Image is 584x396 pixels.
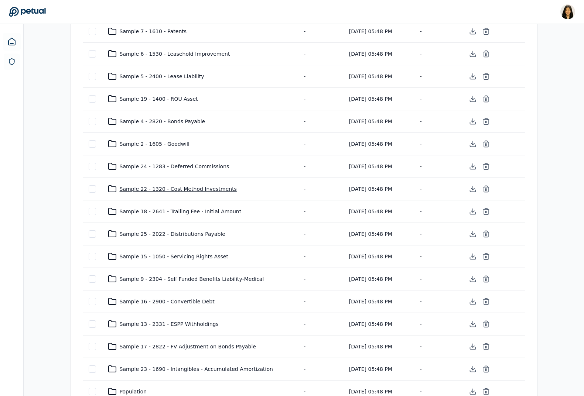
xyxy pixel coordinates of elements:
[108,320,292,328] div: Sample 13 - 2331 - ESPP Withholdings
[343,42,414,65] td: [DATE] 05:48 PM
[343,20,414,42] td: [DATE] 05:48 PM
[479,160,493,173] button: Delete Directory
[304,118,337,125] div: -
[343,87,414,110] td: [DATE] 05:48 PM
[108,207,292,216] div: Sample 18 - 2641 - Trailing Fee - Initial Amount
[343,268,414,290] td: [DATE] 05:48 PM
[414,290,460,313] td: -
[414,200,460,223] td: -
[3,33,21,51] a: Dashboard
[414,335,460,358] td: -
[466,205,479,218] button: Download Directory
[343,132,414,155] td: [DATE] 05:48 PM
[304,365,337,373] div: -
[304,28,337,35] div: -
[466,250,479,263] button: Download Directory
[479,362,493,376] button: Delete Directory
[4,54,20,70] a: SOC 1 Reports
[108,185,292,193] div: Sample 22 - 1320 - Cost Method Investments
[479,340,493,353] button: Delete Directory
[414,42,460,65] td: -
[304,388,337,395] div: -
[304,343,337,350] div: -
[414,132,460,155] td: -
[9,7,46,17] a: Go to Dashboard
[479,295,493,308] button: Delete Directory
[304,320,337,328] div: -
[466,272,479,286] button: Download Directory
[343,65,414,87] td: [DATE] 05:48 PM
[343,290,414,313] td: [DATE] 05:48 PM
[343,223,414,245] td: [DATE] 05:48 PM
[479,115,493,128] button: Delete Directory
[108,387,292,396] div: Population
[466,92,479,106] button: Download Directory
[466,115,479,128] button: Download Directory
[414,110,460,132] td: -
[108,365,292,373] div: Sample 23 - 1690 - Intangibles - Accumulated Amortization
[466,340,479,353] button: Download Directory
[414,87,460,110] td: -
[304,208,337,215] div: -
[108,72,292,81] div: Sample 5 - 2400 - Lease Liability
[466,227,479,241] button: Download Directory
[414,358,460,380] td: -
[479,70,493,83] button: Delete Directory
[343,313,414,335] td: [DATE] 05:48 PM
[466,362,479,376] button: Download Directory
[343,155,414,178] td: [DATE] 05:48 PM
[304,230,337,238] div: -
[479,92,493,106] button: Delete Directory
[414,65,460,87] td: -
[479,205,493,218] button: Delete Directory
[343,110,414,132] td: [DATE] 05:48 PM
[304,275,337,283] div: -
[466,182,479,196] button: Download Directory
[108,297,292,306] div: Sample 16 - 2900 - Convertible Debt
[343,358,414,380] td: [DATE] 05:48 PM
[479,250,493,263] button: Delete Directory
[304,95,337,103] div: -
[343,178,414,200] td: [DATE] 05:48 PM
[414,313,460,335] td: -
[466,47,479,61] button: Download Directory
[466,137,479,151] button: Download Directory
[304,50,337,58] div: -
[560,4,575,19] img: Renee Park
[343,245,414,268] td: [DATE] 05:48 PM
[414,155,460,178] td: -
[479,317,493,331] button: Delete Directory
[479,227,493,241] button: Delete Directory
[414,268,460,290] td: -
[479,47,493,61] button: Delete Directory
[479,272,493,286] button: Delete Directory
[108,117,292,126] div: Sample 4 - 2820 - Bonds Payable
[479,25,493,38] button: Delete Directory
[414,223,460,245] td: -
[108,230,292,238] div: Sample 25 - 2022 - Distributions Payable
[466,317,479,331] button: Download Directory
[414,178,460,200] td: -
[466,295,479,308] button: Download Directory
[414,20,460,42] td: -
[343,335,414,358] td: [DATE] 05:48 PM
[466,160,479,173] button: Download Directory
[108,342,292,351] div: Sample 17 - 2822 - FV Adjustment on Bonds Payable
[466,25,479,38] button: Download Directory
[108,27,292,36] div: Sample 7 - 1610 - Patents
[304,298,337,305] div: -
[108,162,292,171] div: Sample 24 - 1283 - Deferred Commissions
[304,73,337,80] div: -
[304,185,337,193] div: -
[479,137,493,151] button: Delete Directory
[108,275,292,283] div: Sample 9 - 2304 - Self Funded Benefits Liability-Medical
[108,140,292,148] div: Sample 2 - 1605 - Goodwill
[108,49,292,58] div: Sample 6 - 1530 - Leasehold Improvement
[108,252,292,261] div: Sample 15 - 1050 - Servicing Rights Asset
[479,182,493,196] button: Delete Directory
[304,140,337,148] div: -
[304,253,337,260] div: -
[343,200,414,223] td: [DATE] 05:48 PM
[304,163,337,170] div: -
[466,70,479,83] button: Download Directory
